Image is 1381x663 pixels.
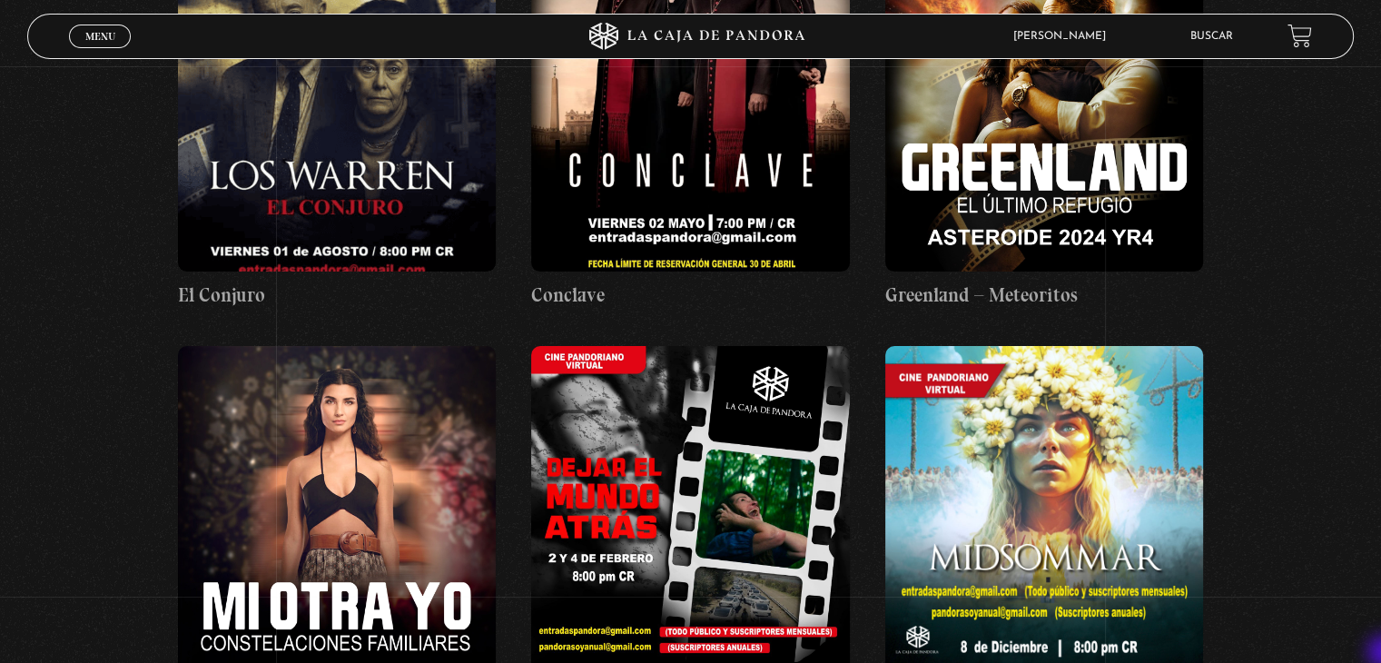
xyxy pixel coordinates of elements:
h4: Conclave [531,281,849,310]
h4: Greenland – Meteoritos [885,281,1203,310]
h4: El Conjuro [178,281,496,310]
span: [PERSON_NAME] [1004,31,1124,42]
a: View your shopping cart [1287,24,1312,48]
span: Cerrar [79,45,122,58]
span: Menu [85,31,115,42]
a: Buscar [1190,31,1233,42]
